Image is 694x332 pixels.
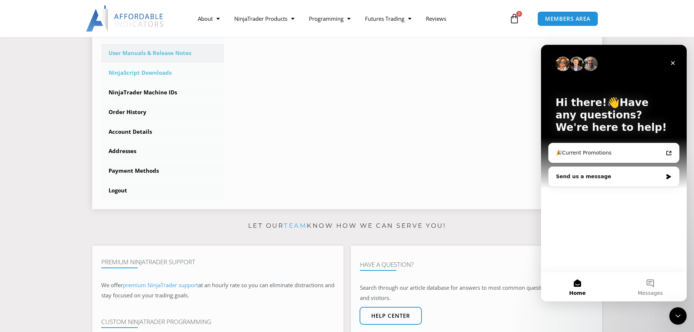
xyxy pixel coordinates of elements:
a: Order History [101,103,224,122]
img: LogoAI | Affordable Indicators – NinjaTrader [86,5,164,32]
h4: Premium NinjaTrader Support [101,258,334,266]
span: MEMBERS AREA [545,16,591,22]
a: User Manuals & Release Notes [101,44,224,63]
a: Logout [101,181,224,200]
a: Reviews [419,10,454,27]
iframe: Intercom live chat [669,307,687,325]
a: team [284,222,307,229]
nav: Account pages [101,24,224,200]
a: 0 [498,8,530,29]
h4: Have A Question? [360,261,593,268]
p: Let our know how we can serve you! [92,220,602,232]
a: Payment Methods [101,161,224,180]
iframe: Intercom live chat [541,45,687,301]
span: 0 [516,11,522,17]
a: NinjaTrader Products [227,10,302,27]
a: Programming [302,10,358,27]
a: About [191,10,227,27]
a: Account Details [101,122,224,141]
a: NinjaScript Downloads [101,63,224,82]
a: MEMBERS AREA [537,11,598,26]
h4: Custom NinjaTrader Programming [101,318,334,325]
span: Help center [371,313,410,319]
a: NinjaTrader Machine IDs [101,83,224,102]
a: premium NinjaTrader support [123,281,198,289]
a: Futures Trading [358,10,419,27]
span: at an hourly rate so you can eliminate distractions and stay focused on your trading goals. [101,281,334,299]
nav: Menu [191,10,507,27]
a: Help center [360,307,422,325]
span: We offer [101,281,123,289]
a: Addresses [101,142,224,161]
p: Search through our article database for answers to most common questions from customers and visit... [360,283,593,303]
